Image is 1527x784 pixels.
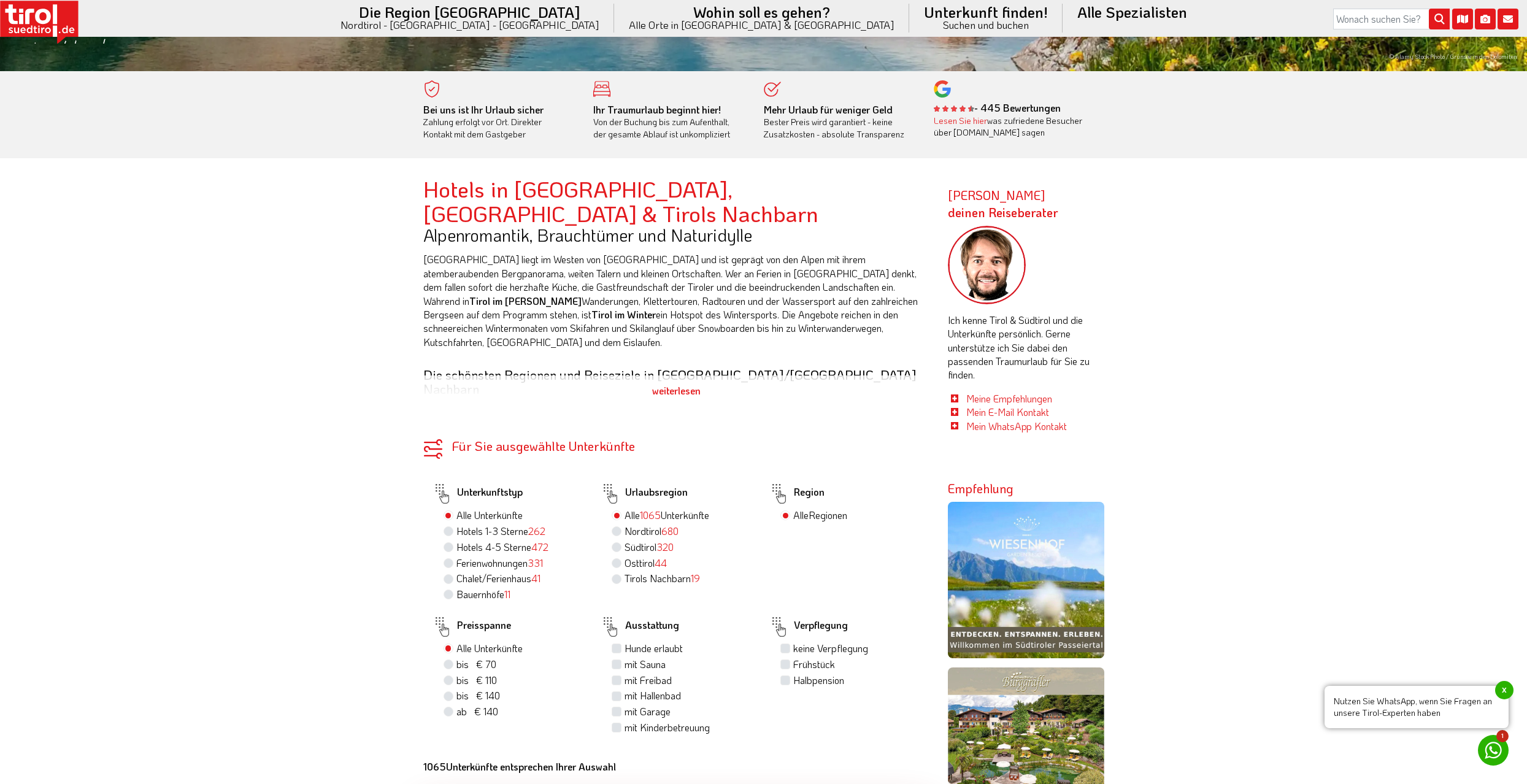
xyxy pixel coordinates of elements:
span: 472 [531,540,548,553]
span: deinen Reiseberater [948,204,1058,220]
span: 262 [528,525,545,537]
span: ab € 140 [456,705,498,718]
span: 1 [1496,730,1509,742]
a: Mein E-Mail Kontakt [966,405,1049,418]
label: Frühstück [793,658,835,671]
label: Chalet/Ferienhaus [456,572,540,585]
span: 19 [691,572,700,585]
a: Mein WhatsApp Kontakt [966,420,1067,432]
label: Ferienwohnungen [456,556,543,570]
label: Alle Unterkünfte [456,509,523,522]
label: Region [769,480,825,508]
label: mit Sauna [625,658,666,671]
h3: Alpenromantik, Brauchtümer und Naturidylle [423,226,929,245]
label: Ausstattung [601,613,679,641]
span: 1065 [640,509,661,521]
small: Nordtirol - [GEOGRAPHIC_DATA] - [GEOGRAPHIC_DATA] [340,20,599,30]
label: Urlaubsregion [601,480,688,508]
b: 1065 [423,760,446,773]
span: Nutzen Sie WhatsApp, wenn Sie Fragen an unsere Tirol-Experten haben [1325,686,1509,728]
div: Zahlung erfolgt vor Ort. Direkter Kontakt mit dem Gastgeber [423,104,575,140]
label: Hotels 1-3 Sterne [456,525,545,538]
label: Osttirol [625,556,667,570]
b: - 445 Bewertungen [934,101,1061,114]
span: 320 [656,540,674,553]
b: Mehr Urlaub für weniger Geld [764,103,893,116]
div: weiterlesen [423,375,929,406]
p: [GEOGRAPHIC_DATA] liegt im Westen von [GEOGRAPHIC_DATA] und ist geprägt von den Alpen mit ihrem a... [423,253,929,349]
small: Alle Orte in [GEOGRAPHIC_DATA] & [GEOGRAPHIC_DATA] [629,20,894,30]
label: mit Garage [625,705,671,718]
label: Hunde erlaubt [625,642,683,655]
b: Ihr Traumurlaub beginnt hier! [593,103,721,116]
div: was zufriedene Besucher über [DOMAIN_NAME] sagen [934,115,1086,139]
b: Bei uns ist Ihr Urlaub sicher [423,103,544,116]
label: Alle Unterkünfte [625,509,709,522]
label: mit Kinderbetreuung [625,721,710,734]
label: Alle Regionen [793,509,847,522]
b: Unterkünfte entsprechen Ihrer Auswahl [423,760,616,773]
a: 1 Nutzen Sie WhatsApp, wenn Sie Fragen an unsere Tirol-Experten habenx [1478,735,1509,766]
i: Karte öffnen [1452,9,1473,29]
label: Tirols Nachbarn [625,572,700,585]
a: Lesen Sie hier [934,115,987,126]
label: Preisspanne [433,613,511,641]
label: Nordtirol [625,525,679,538]
label: Hotels 4-5 Sterne [456,540,548,554]
label: mit Freibad [625,674,672,687]
img: wiesenhof-sommer.jpg [948,502,1104,658]
i: Fotogalerie [1475,9,1496,29]
div: Von der Buchung bis zum Aufenthalt, der gesamte Ablauf ist unkompliziert [593,104,745,140]
strong: [PERSON_NAME] [948,187,1058,220]
img: google [934,80,951,98]
span: 44 [655,556,667,569]
span: x [1495,681,1514,699]
strong: Empfehlung [948,480,1014,496]
label: Verpflegung [769,613,848,641]
span: 680 [661,525,679,537]
span: 41 [531,572,540,585]
label: Halbpension [793,674,844,687]
input: Wonach suchen Sie? [1333,9,1450,29]
label: keine Verpflegung [793,642,868,655]
strong: Tirol im [PERSON_NAME] [469,294,582,307]
span: bis € 70 [456,658,496,671]
a: Meine Empfehlungen [966,392,1052,405]
label: Südtirol [625,540,674,554]
span: bis € 140 [456,689,500,702]
span: 11 [504,588,510,601]
div: Bester Preis wird garantiert - keine Zusatzkosten - absolute Transparenz [764,104,916,140]
span: bis € 110 [456,674,497,686]
img: frag-markus.png [948,226,1026,304]
label: Alle Unterkünfte [456,642,523,655]
label: Unterkunftstyp [433,480,523,508]
h3: Die schönsten Regionen und Reiseziele in [GEOGRAPHIC_DATA]/[GEOGRAPHIC_DATA] Nachbarn [423,367,929,396]
div: Für Sie ausgewählte Unterkünfte [423,439,929,452]
h2: Hotels in [GEOGRAPHIC_DATA], [GEOGRAPHIC_DATA] & Tirols Nachbarn [423,177,929,225]
label: Bauernhöfe [456,588,510,601]
i: Kontakt [1498,9,1518,29]
div: Ich kenne Tirol & Südtirol und die Unterkünfte persönlich. Gerne unterstütze ich Sie dabei den pa... [948,226,1104,433]
label: mit Hallenbad [625,689,681,702]
strong: Tirol im Winter [591,308,656,321]
span: 331 [528,556,543,569]
small: Suchen und buchen [924,20,1048,30]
